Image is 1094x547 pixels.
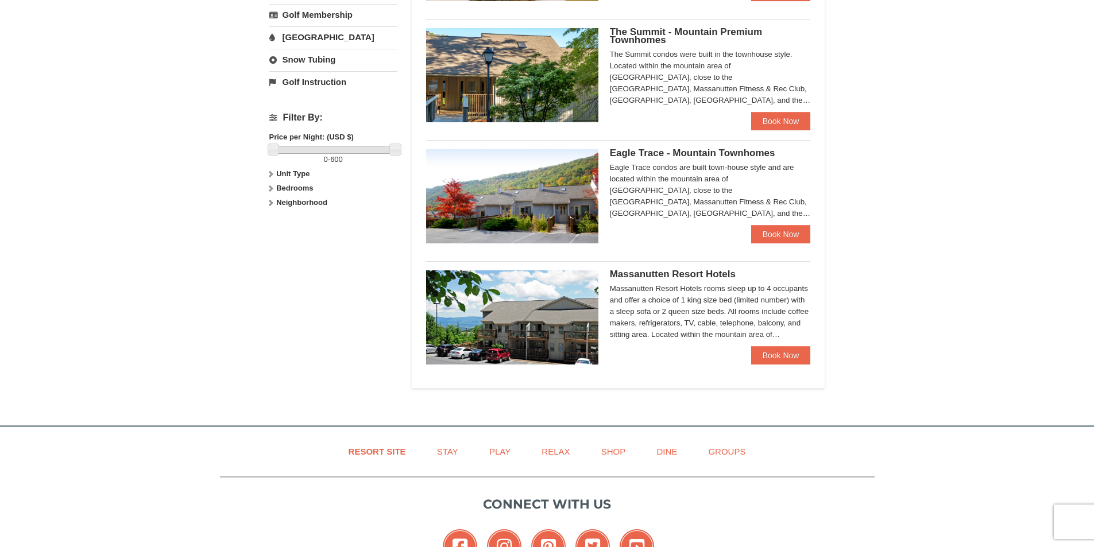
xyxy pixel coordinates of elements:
img: 19219034-1-0eee7e00.jpg [426,28,598,122]
strong: Price per Night: (USD $) [269,133,354,141]
a: Play [475,439,525,464]
strong: Unit Type [276,169,310,178]
strong: Neighborhood [276,198,327,207]
img: 19218983-1-9b289e55.jpg [426,149,598,243]
span: The Summit - Mountain Premium Townhomes [610,26,762,45]
a: Book Now [751,225,811,243]
a: Dine [642,439,691,464]
a: Stay [423,439,473,464]
span: 600 [330,155,343,164]
h4: Filter By: [269,112,397,123]
div: Massanutten Resort Hotels rooms sleep up to 4 occupants and offer a choice of 1 king size bed (li... [610,283,811,340]
a: Golf Membership [269,4,397,25]
a: Golf Instruction [269,71,397,92]
span: Massanutten Resort Hotels [610,269,736,280]
div: The Summit condos were built in the townhouse style. Located within the mountain area of [GEOGRAP... [610,49,811,106]
a: Book Now [751,346,811,364]
span: Eagle Trace - Mountain Townhomes [610,148,775,158]
div: Eagle Trace condos are built town-house style and are located within the mountain area of [GEOGRA... [610,162,811,219]
a: Snow Tubing [269,49,397,70]
a: Groups [694,439,760,464]
img: 19219026-1-e3b4ac8e.jpg [426,270,598,364]
span: 0 [324,155,328,164]
a: Relax [527,439,584,464]
strong: Bedrooms [276,184,313,192]
label: - [269,154,397,165]
a: Resort Site [334,439,420,464]
a: Shop [587,439,640,464]
a: [GEOGRAPHIC_DATA] [269,26,397,48]
p: Connect with us [220,495,875,514]
a: Book Now [751,112,811,130]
